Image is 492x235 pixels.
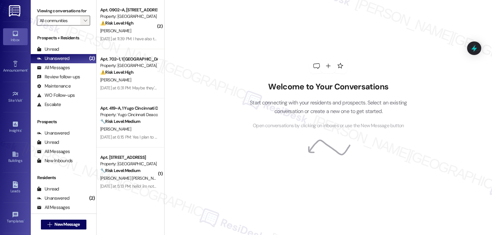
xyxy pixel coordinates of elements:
span: Open conversations by clicking on inboxes or use the New Message button [253,122,404,130]
a: Site Visit • [3,89,28,105]
div: Property: [GEOGRAPHIC_DATA] [100,161,157,167]
div: Unanswered [37,130,69,136]
div: (2) [88,194,97,203]
span: New Message [54,221,80,228]
div: Apt. 0902~A, [STREET_ADDRESS] [100,7,157,13]
img: ResiDesk Logo [9,5,22,17]
div: [DATE] at 11:39 PM: I have also tried to call numerous times over the last week and no one answers [100,36,273,41]
strong: 🔧 Risk Level: Medium [100,168,140,173]
div: Property: [GEOGRAPHIC_DATA] [100,62,157,69]
a: Buildings [3,149,28,166]
div: Apt. 419~A, 1 Yugo Cincinnati Deacon [100,105,157,112]
strong: ⚠️ Risk Level: High [100,20,133,26]
span: [PERSON_NAME] [100,126,131,132]
i:  [47,222,52,227]
div: All Messages [37,148,70,155]
div: Unread [37,186,59,192]
a: Templates • [3,210,28,226]
label: Viewing conversations for [37,6,90,16]
button: New Message [41,220,86,229]
div: Property: [GEOGRAPHIC_DATA] [100,13,157,20]
span: [PERSON_NAME] [100,77,131,83]
div: Escalate [37,101,61,108]
div: (2) [88,54,97,63]
a: Leads [3,179,28,196]
div: WO Follow-ups [37,92,75,99]
div: Unread [37,46,59,53]
p: Start connecting with your residents and prospects. Select an existing conversation or create a n... [240,98,416,116]
div: Unread [37,139,59,146]
a: Insights • [3,119,28,135]
div: [DATE] at 6:15 PM: Yes I plan to move in the [DATE]. [100,134,188,140]
div: Property: Yugo Cincinnati Deacon [100,112,157,118]
span: • [27,67,28,72]
span: • [21,127,22,132]
div: All Messages [37,65,70,71]
div: Unanswered [37,55,69,62]
div: Apt. 702~1, 1 [GEOGRAPHIC_DATA] [100,56,157,62]
h2: Welcome to Your Conversations [240,82,416,92]
a: Inbox [3,28,28,45]
input: All communities [40,16,80,25]
span: [PERSON_NAME] [100,28,131,33]
span: • [22,97,23,102]
strong: ⚠️ Risk Level: High [100,69,133,75]
div: Apt. [STREET_ADDRESS] [100,154,157,161]
div: Residents [31,174,96,181]
span: • [24,218,25,222]
div: Prospects [31,119,96,125]
div: [DATE] at 5:13 PM: hello! i'm not sure who responds to this texts, but is it someone that can hel... [100,183,389,189]
div: Maintenance [37,83,71,89]
span: [PERSON_NAME] [PERSON_NAME] [100,175,163,181]
div: Prospects + Residents [31,35,96,41]
i:  [84,18,87,23]
div: Unanswered [37,195,69,202]
div: [DATE] at 6:31 PM: Maybe they're still here working on it? [100,85,199,91]
strong: 🔧 Risk Level: Medium [100,119,140,124]
div: Review follow-ups [37,74,80,80]
div: All Messages [37,204,70,211]
div: New Inbounds [37,158,73,164]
